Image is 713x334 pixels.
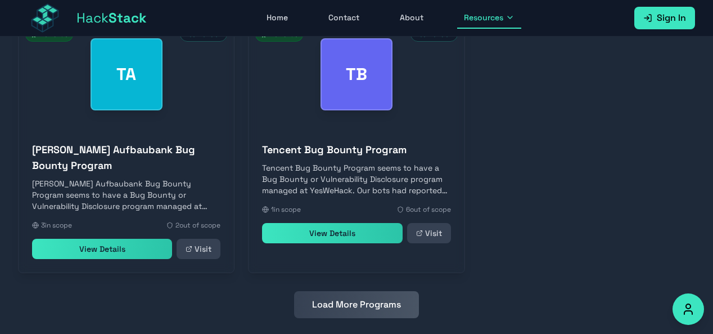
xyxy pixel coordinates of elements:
[32,239,172,259] a: View Details
[407,223,451,243] a: Visit
[657,11,686,25] span: Sign In
[271,205,301,214] span: 1 in scope
[262,142,450,158] h3: Tencent Bug Bounty Program
[109,9,147,26] span: Stack
[175,221,220,230] span: 2 out of scope
[321,38,392,110] div: Tencent Bug Bounty Program
[457,7,521,29] button: Resources
[322,7,366,29] a: Contact
[634,7,695,29] a: Sign In
[32,178,220,212] p: [PERSON_NAME] Aufbaubank Bug Bounty Program seems to have a Bug Bounty or Vulnerability Disclosur...
[393,7,430,29] a: About
[294,291,419,318] button: Load More Programs
[177,239,220,259] a: Visit
[406,205,451,214] span: 6 out of scope
[32,142,220,173] h3: [PERSON_NAME] Aufbaubank Bug Bounty Program
[260,7,295,29] a: Home
[76,9,147,27] span: Hack
[91,38,163,110] div: Thüringer Aufbaubank Bug Bounty Program
[464,12,503,23] span: Resources
[262,223,402,243] a: View Details
[673,293,704,325] button: Accessibility Options
[262,162,450,196] p: Tencent Bug Bounty Program seems to have a Bug Bounty or Vulnerability Disclosure program managed...
[41,221,72,230] span: 3 in scope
